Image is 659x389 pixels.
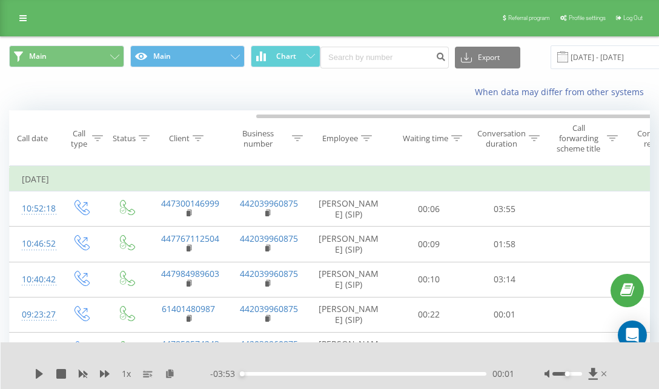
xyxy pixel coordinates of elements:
input: Search by number [320,47,449,68]
span: Log Out [623,15,643,21]
a: 442039960875 [240,303,298,314]
div: Conversation duration [477,128,526,149]
div: Status [113,133,136,144]
td: 00:06 [391,191,467,227]
td: [PERSON_NAME] (SIP) [306,191,391,227]
div: 09:23:00 [22,338,46,362]
div: 09:23:27 [22,303,46,327]
a: 447767112504 [161,233,219,244]
div: Open Intercom Messenger [618,321,647,350]
div: Accessibility label [240,371,245,376]
td: [PERSON_NAME] (SIP) [306,333,391,368]
a: 61401480987 [162,303,215,314]
td: 00:22 [391,297,467,332]
button: Main [130,45,245,67]
button: Export [455,47,520,68]
button: Main [9,45,124,67]
div: 10:52:18 [22,197,46,221]
a: 442039960875 [240,268,298,279]
button: Chart [251,45,320,67]
span: Profile settings [569,15,606,21]
td: [PERSON_NAME] (SIP) [306,297,391,332]
div: Client [169,133,190,144]
td: 01:58 [467,227,543,262]
td: 00:09 [391,227,467,262]
span: Referral program [508,15,550,21]
span: 1 x [122,368,131,380]
td: 00:01 [467,333,543,368]
div: Call type [68,128,89,149]
td: [PERSON_NAME] (SIP) [306,262,391,297]
div: Employee [322,133,358,144]
a: When data may differ from other systems [475,86,650,98]
div: Waiting time [403,133,448,144]
span: Main [29,52,47,61]
td: 00:10 [391,262,467,297]
a: 442039960875 [240,198,298,209]
span: - 03:53 [210,368,241,380]
div: Call date [17,133,48,144]
a: 442039960875 [240,233,298,244]
a: 442039960875 [240,338,298,350]
span: 00:01 [492,368,514,380]
td: 03:14 [467,262,543,297]
td: 03:55 [467,191,543,227]
td: [PERSON_NAME] (SIP) [306,227,391,262]
td: 00:01 [467,297,543,332]
span: Chart [276,52,296,61]
td: 00:03 [391,333,467,368]
div: Business number [228,128,290,149]
div: Accessibility label [565,371,569,376]
a: 447300146999 [161,198,219,209]
div: Call forwarding scheme title [553,123,604,154]
a: 447984989603 [161,268,219,279]
div: 10:40:42 [22,268,46,291]
div: 10:46:52 [22,232,46,256]
a: 447850574243 [161,338,219,350]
